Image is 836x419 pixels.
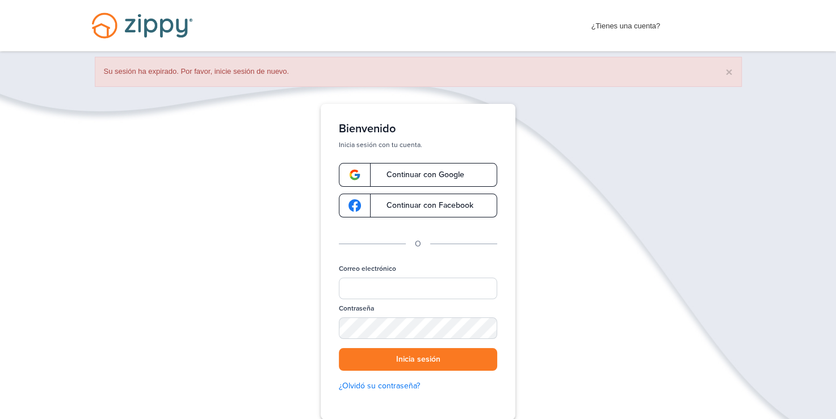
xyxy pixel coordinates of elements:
[339,380,497,392] a: ¿Olvidó su contraseña?
[725,66,732,78] button: ×
[591,14,661,32] span: ¿Tienes una cuenta?
[339,122,497,136] h1: Bienvenido
[348,199,361,212] img: logotipo de google
[348,169,361,181] img: logotipo de google
[339,264,396,274] label: Correo electrónico
[339,304,374,313] label: Contraseña
[375,171,464,179] span: Continuar con Google
[375,202,473,209] span: Continuar con Facebook
[339,194,497,217] a: logotipo de googleContinuar con Facebook
[415,238,421,250] p: O
[104,67,289,76] font: Su sesión ha expirado. Por favor, inicie sesión de nuevo.
[339,163,497,187] a: logotipo de googleContinuar con Google
[339,348,497,371] button: Inicia sesión
[339,317,497,339] input: Contraseña
[339,278,497,299] input: Correo electrónico
[339,140,497,149] p: Inicia sesión con tu cuenta.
